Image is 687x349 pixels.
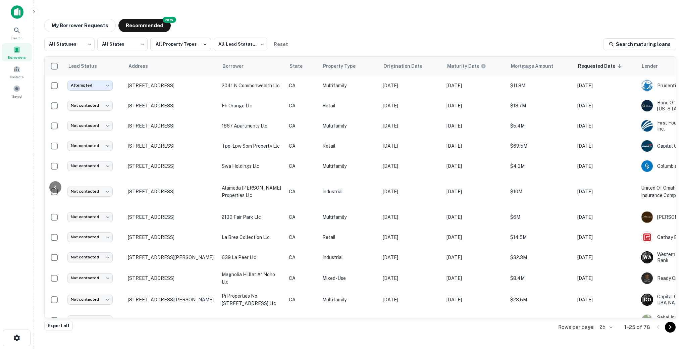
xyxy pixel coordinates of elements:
[128,254,215,260] p: [STREET_ADDRESS][PERSON_NAME]
[510,188,571,195] p: $10M
[510,162,571,170] p: $4.3M
[222,213,282,221] p: 2130 fair park llc
[383,162,440,170] p: [DATE]
[222,234,282,241] p: la brea collection llc
[67,121,113,131] div: Not contacted
[222,271,282,286] p: magnolia hilllat at noho llc
[510,296,571,303] p: $23.5M
[577,188,634,195] p: [DATE]
[222,292,282,307] p: pi properties no [STREET_ADDRESS] llc
[67,187,113,196] div: Not contacted
[67,212,113,222] div: Not contacted
[222,184,282,199] p: alameda [PERSON_NAME] properties llc
[641,160,653,172] img: picture
[289,102,316,109] p: CA
[510,317,571,324] p: $5.7M
[289,62,311,70] span: State
[67,252,113,262] div: Not contacted
[510,254,571,261] p: $32.3M
[443,57,507,76] th: Maturity dates displayed may be estimated. Please contact the lender for the most accurate maturi...
[322,317,376,324] p: Multifamily
[577,162,634,170] p: [DATE]
[383,275,440,282] p: [DATE]
[641,100,653,111] img: picture
[128,103,215,109] p: [STREET_ADDRESS]
[641,232,653,243] img: picture
[577,142,634,150] p: [DATE]
[641,211,653,223] img: picture
[289,213,316,221] p: CA
[11,35,22,41] span: Search
[2,82,32,100] a: Saved
[222,254,282,261] p: 639 la peer llc
[446,254,504,261] p: [DATE]
[446,317,504,324] p: [DATE]
[383,213,440,221] p: [DATE]
[322,275,376,282] p: Mixed-Use
[641,120,653,132] img: picture
[67,161,113,171] div: Not contacted
[2,43,32,61] a: Borrowers
[128,234,215,240] p: [STREET_ADDRESS]
[289,142,316,150] p: CA
[577,122,634,130] p: [DATE]
[128,123,215,129] p: [STREET_ADDRESS]
[597,322,614,332] div: 25
[641,140,653,152] img: picture
[383,82,440,89] p: [DATE]
[289,234,316,241] p: CA
[383,122,440,130] p: [DATE]
[641,315,653,326] img: picture
[446,234,504,241] p: [DATE]
[67,295,113,304] div: Not contacted
[150,38,211,51] button: All Property Types
[322,162,376,170] p: Multifamily
[128,163,215,169] p: [STREET_ADDRESS]
[222,142,282,150] p: tpp-lpw som property llc
[322,296,376,303] p: Multifamily
[222,317,282,324] p: tct xviii llc
[447,62,479,70] h6: Maturity Date
[446,213,504,221] p: [DATE]
[222,102,282,109] p: fh orange llc
[128,62,157,70] span: Address
[2,63,32,81] a: Contacts
[511,62,562,70] span: Mortgage Amount
[510,122,571,130] p: $5.4M
[12,94,22,99] span: Saved
[222,122,282,130] p: 1867 apartments llc
[641,272,653,284] img: picture
[447,62,495,70] span: Maturity dates displayed may be estimated. Please contact the lender for the most accurate maturi...
[289,296,316,303] p: CA
[289,254,316,261] p: CA
[574,57,638,76] th: Requested Date
[577,102,634,109] p: [DATE]
[128,143,215,149] p: [STREET_ADDRESS]
[577,275,634,282] p: [DATE]
[603,38,676,50] a: Search maturing loans
[222,62,252,70] span: Borrower
[214,36,267,53] div: All Lead Statuses
[67,81,113,90] div: Attempted
[289,122,316,130] p: CA
[577,234,634,241] p: [DATE]
[383,62,431,70] span: Origination Date
[578,62,624,70] span: Requested Date
[577,254,634,261] p: [DATE]
[222,162,282,170] p: swa holdings llc
[289,162,316,170] p: CA
[653,295,687,328] div: Chat Widget
[510,213,571,221] p: $6M
[383,102,440,109] p: [DATE]
[447,62,486,70] div: Maturity dates displayed may be estimated. Please contact the lender for the most accurate maturi...
[44,36,95,53] div: All Statuses
[446,122,504,130] p: [DATE]
[624,323,650,331] p: 1–25 of 78
[285,57,319,76] th: State
[222,82,282,89] p: 2041 n commonwealth llc
[383,254,440,261] p: [DATE]
[558,323,594,331] p: Rows per page:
